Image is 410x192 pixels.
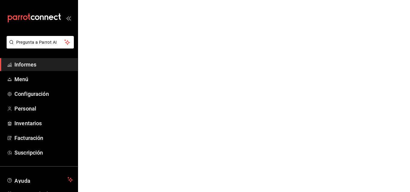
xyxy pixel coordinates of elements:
[7,36,74,49] button: Pregunta a Parrot AI
[4,43,74,50] a: Pregunta a Parrot AI
[66,16,71,20] button: abrir_cajón_menú
[14,76,29,82] font: Menú
[14,61,36,68] font: Informes
[14,105,36,112] font: Personal
[14,120,42,126] font: Inventarios
[16,40,57,45] font: Pregunta a Parrot AI
[14,91,49,97] font: Configuración
[14,149,43,156] font: Suscripción
[14,178,31,184] font: Ayuda
[14,135,43,141] font: Facturación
